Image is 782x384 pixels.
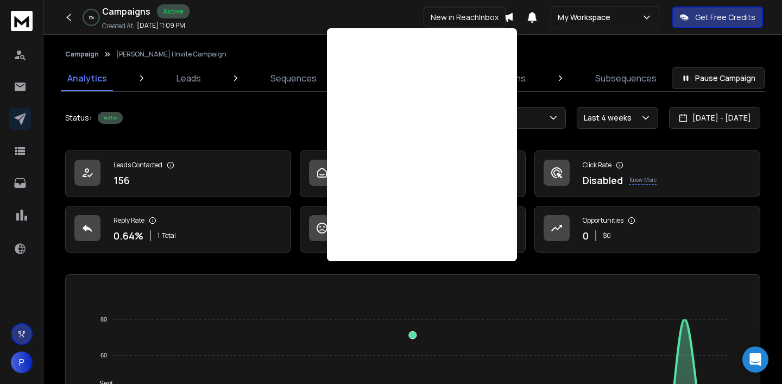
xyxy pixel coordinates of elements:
a: Click RateDisabledKnow More [534,150,760,197]
span: 1 [157,231,160,240]
div: Active [98,112,123,124]
p: 0.64 % [113,228,143,243]
p: Opportunities [583,216,623,225]
p: Disabled [583,173,623,188]
a: Open RateDisabledKnow More [300,150,526,197]
div: Active [157,4,190,18]
p: Status: [65,112,91,123]
button: Get Free Credits [672,7,763,28]
p: Last 4 weeks [584,112,636,123]
a: Subsequences [589,65,663,91]
a: Leads Contacted156 [65,150,291,197]
a: Opportunities0$0 [534,206,760,253]
p: 156 [113,173,130,188]
p: Leads Contacted [113,161,162,169]
div: Open Intercom Messenger [742,347,768,373]
h1: Campaigns [102,5,150,18]
span: Total [162,231,176,240]
img: logo [11,11,33,31]
p: [PERSON_NAME] | Invite Campaign [116,50,226,59]
button: Pause Campaign [672,67,765,89]
button: [DATE] - [DATE] [669,107,760,129]
p: Reply Rate [113,216,144,225]
p: 1 % [89,14,94,21]
a: Bounce Rate13.38%21Total [300,206,526,253]
p: [DATE] 11:09 PM [137,21,185,30]
p: Subsequences [595,72,657,85]
a: Leads [170,65,207,91]
p: $ 0 [603,231,611,240]
p: My Workspace [558,12,615,23]
p: Created At: [102,22,135,30]
p: Leads [176,72,201,85]
div: New in ReachInbox [424,7,506,28]
p: Analytics [67,72,107,85]
tspan: 80 [100,316,107,323]
button: P [11,351,33,373]
p: 0 [583,228,589,243]
button: Campaign [65,50,99,59]
p: Click Rate [583,161,611,169]
p: Get Free Credits [695,12,755,23]
a: Analytics [61,65,113,91]
tspan: 60 [100,352,107,358]
a: Reply Rate0.64%1Total [65,206,291,253]
p: Sequences [270,72,317,85]
p: Know More [629,176,657,185]
a: Sequences [264,65,323,91]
